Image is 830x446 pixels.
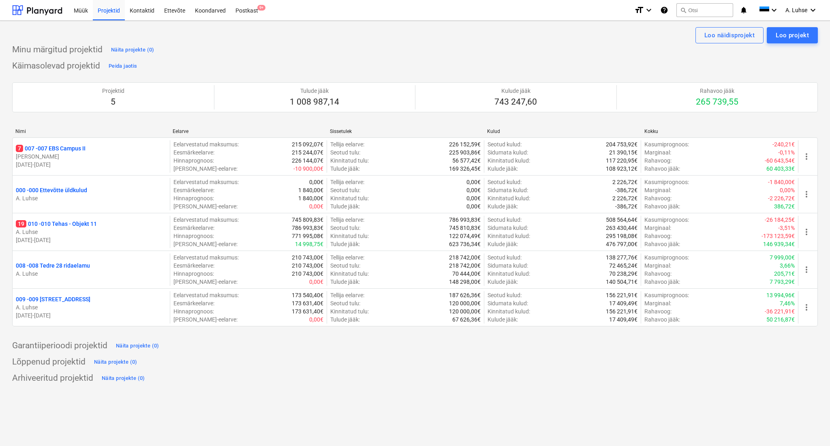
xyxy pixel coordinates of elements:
[644,186,671,194] p: Marginaal :
[173,307,214,315] p: Hinnaprognoos :
[488,140,522,148] p: Seotud kulud :
[298,186,323,194] p: 1 840,00€
[606,165,637,173] p: 108 923,12€
[606,240,637,248] p: 476 797,00€
[488,253,522,262] p: Seotud kulud :
[292,270,323,278] p: 210 743,00€
[644,253,689,262] p: Kasumiprognoos :
[488,262,528,270] p: Sidumata kulud :
[488,232,530,240] p: Kinnitatud kulud :
[309,202,323,210] p: 0,00€
[644,307,672,315] p: Rahavoog :
[695,27,764,43] button: Loo näidisprojekt
[16,186,167,202] div: 000 -000 Ettevõtte üldkuludA. Luhse
[802,302,811,312] span: more_vert
[330,202,360,210] p: Tulude jääk :
[309,315,323,324] p: 0,00€
[704,30,755,41] div: Loo näidisprojekt
[449,224,481,232] p: 745 810,83€
[292,148,323,157] p: 215 244,07€
[765,216,795,224] p: -26 184,25€
[789,407,830,446] div: Vestlusvidin
[606,216,637,224] p: 508 564,64€
[16,295,90,303] p: 009 - 009 [STREET_ADDRESS]
[16,186,87,194] p: 000 - 000 Ettevõtte üldkulud
[102,87,124,95] p: Projektid
[774,202,795,210] p: 386,72€
[452,315,481,324] p: 67 626,36€
[173,129,323,134] div: Eelarve
[770,278,795,286] p: 7 793,29€
[330,278,360,286] p: Tulude jääk :
[488,270,530,278] p: Kinnitatud kulud :
[780,262,795,270] p: 3,66%
[449,216,481,224] p: 786 993,83€
[466,194,481,202] p: 0,00€
[778,224,795,232] p: -3,51%
[449,148,481,157] p: 225 903,86€
[102,374,145,383] div: Näita projekte (0)
[660,5,668,15] i: Abikeskus
[466,202,481,210] p: 0,00€
[330,165,360,173] p: Tulude jääk :
[173,178,239,186] p: Eelarvestatud maksumus :
[487,129,638,134] div: Kulud
[488,165,518,173] p: Kulude jääk :
[16,262,90,270] p: 008 - 008 Tedre 28 ridaelamu
[644,194,672,202] p: Rahavoog :
[292,299,323,307] p: 173 631,40€
[173,165,237,173] p: [PERSON_NAME]-eelarve :
[292,232,323,240] p: 771 995,08€
[644,178,689,186] p: Kasumiprognoos :
[330,315,360,324] p: Tulude jääk :
[770,253,795,262] p: 7 999,00€
[644,5,654,15] i: keyboard_arrow_down
[292,216,323,224] p: 745 809,83€
[808,5,818,15] i: keyboard_arrow_down
[292,262,323,270] p: 210 743,00€
[449,278,481,286] p: 148 298,00€
[100,372,147,385] button: Näita projekte (0)
[488,307,530,315] p: Kinnitatud kulud :
[109,62,137,71] div: Peida jaotis
[173,202,237,210] p: [PERSON_NAME]-eelarve :
[173,140,239,148] p: Eelarvestatud maksumus :
[330,148,360,157] p: Seotud tulu :
[16,220,97,228] p: 010 - 010 Tehas - Objekt 11
[609,315,637,324] p: 17 409,49€
[114,339,161,352] button: Näita projekte (0)
[449,307,481,315] p: 120 000,00€
[292,291,323,299] p: 173 540,40€
[330,253,364,262] p: Tellija eelarve :
[173,194,214,202] p: Hinnaprognoos :
[634,5,644,15] i: format_size
[644,299,671,307] p: Marginaal :
[609,270,637,278] p: 70 238,29€
[644,129,795,134] div: Kokku
[606,140,637,148] p: 204 753,92€
[767,27,818,43] button: Loo projekt
[109,43,156,56] button: Näita projekte (0)
[494,96,537,108] p: 743 247,60
[488,299,528,307] p: Sidumata kulud :
[466,178,481,186] p: 0,00€
[488,186,528,194] p: Sidumata kulud :
[680,7,687,13] span: search
[615,202,637,210] p: -386,72€
[488,148,528,157] p: Sidumata kulud :
[12,44,103,56] p: Minu märgitud projektid
[606,253,637,262] p: 138 277,76€
[16,145,23,152] span: 7
[676,3,733,17] button: Otsi
[644,165,680,173] p: Rahavoo jääk :
[606,224,637,232] p: 263 430,44€
[309,278,323,286] p: 0,00€
[292,157,323,165] p: 226 144,07€
[330,140,364,148] p: Tellija eelarve :
[102,96,124,108] p: 5
[16,220,167,244] div: 19010 -010 Tehas - Objekt 11A. Luhse[DATE]-[DATE]
[12,356,86,368] p: Lõppenud projektid
[762,232,795,240] p: -173 123,59€
[606,232,637,240] p: 295 198,08€
[330,299,360,307] p: Seotud tulu :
